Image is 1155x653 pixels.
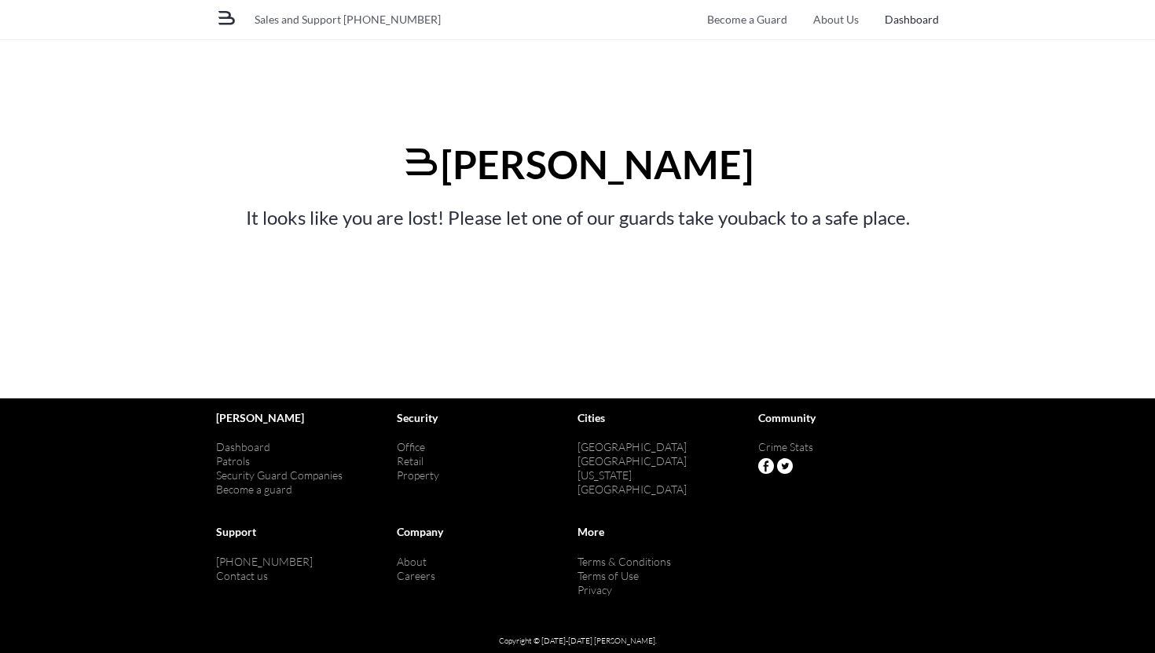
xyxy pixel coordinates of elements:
[707,13,787,27] a: Become a Guard
[255,13,441,26] a: Sales and Support [PHONE_NUMBER]
[216,482,292,496] a: Become a guard
[216,520,397,538] h5: Support
[397,569,435,582] a: Careers
[216,454,250,468] a: Patrols
[813,13,859,27] a: About Us
[758,406,939,424] h5: Community
[577,482,687,496] a: [GEOGRAPHIC_DATA]
[397,454,423,468] a: Retail
[577,406,758,424] h5: Cities
[216,555,313,568] a: [PHONE_NUMBER]
[577,520,758,538] h5: More
[577,454,687,468] a: [GEOGRAPHIC_DATA]
[577,468,632,482] a: [US_STATE]
[748,206,910,229] a: back to a safe place.
[397,555,427,568] a: About
[397,520,577,538] h5: Company
[577,583,612,596] a: Privacy
[885,13,939,27] a: Dashboard
[577,440,687,453] a: [GEOGRAPHIC_DATA]
[216,468,343,482] a: Security Guard Companies
[577,569,639,582] a: Terms of Use
[397,406,577,424] h5: Security
[216,440,270,453] a: Dashboard
[397,440,425,453] a: Office
[577,555,671,568] a: Terms & Conditions
[216,569,268,582] a: Contact us
[216,411,304,424] a: [PERSON_NAME]
[24,211,1131,225] p: It looks like you are lost! Please let one of our guards take you
[397,468,439,482] a: Property
[758,440,813,453] a: Crime Stats
[24,142,1131,188] h1: [PERSON_NAME]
